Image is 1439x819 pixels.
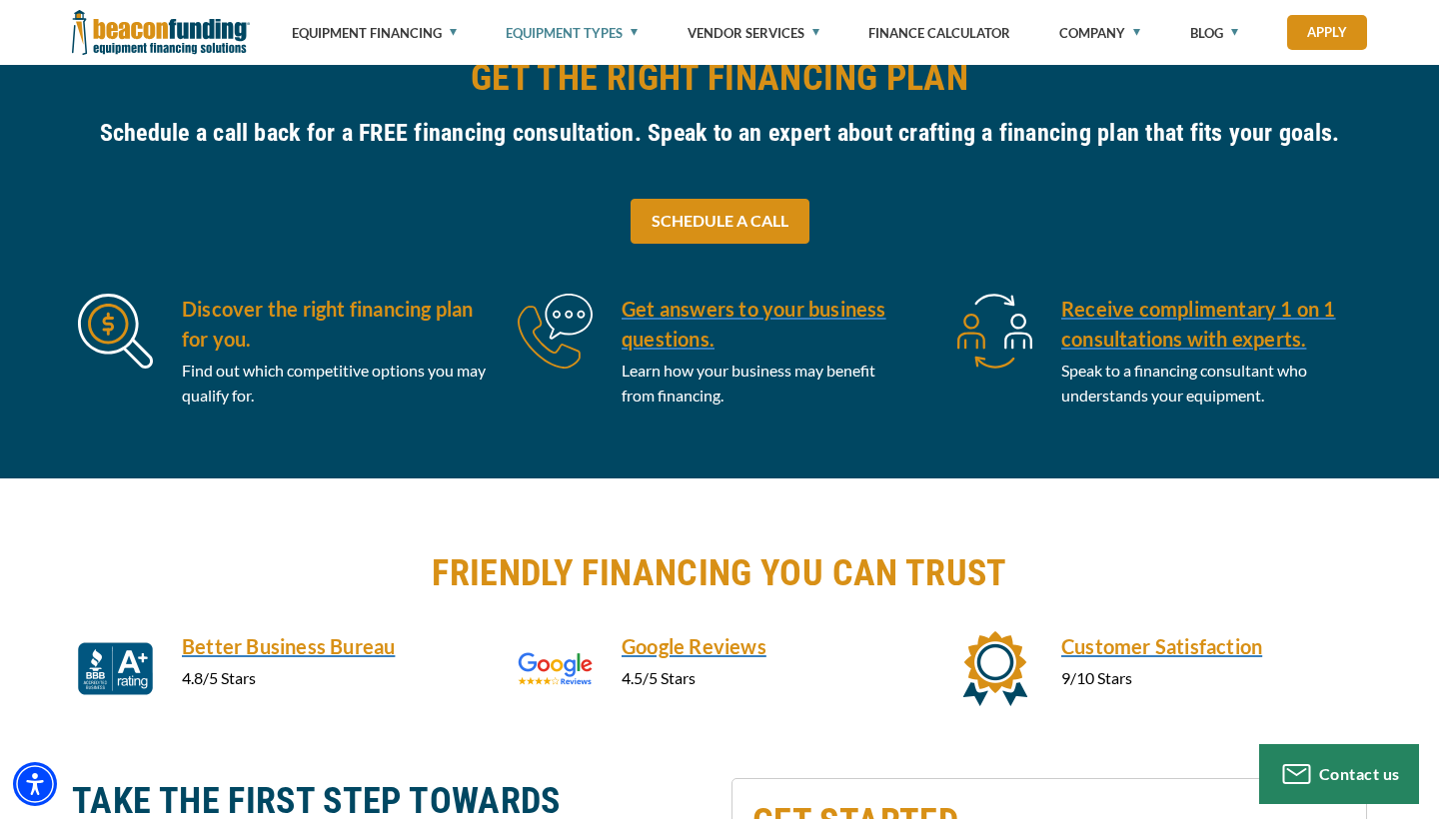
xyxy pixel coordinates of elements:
p: 4.5/5 Stars [622,666,927,690]
img: icon [518,631,593,706]
a: Receive complimentary 1 on 1 consultations with experts. [1061,294,1367,354]
h2: GET THE RIGHT FINANCING PLAN [72,55,1367,101]
p: 9/10 Stars [1061,666,1367,690]
img: icon [78,631,153,706]
button: Contact us [1259,744,1419,804]
a: Customer Satisfaction [1061,631,1367,661]
a: Better Business Bureau [182,631,488,661]
span: Learn how your business may benefit from financing. [622,361,875,405]
span: Speak to a financing consultant who understands your equipment. [1061,361,1307,405]
div: Accessibility Menu [13,762,57,806]
img: icon [957,631,1032,706]
span: Contact us [1319,764,1400,783]
a: Get answers to your business questions. [622,294,927,354]
a: Google Reviews [622,631,927,661]
a: Apply [1287,15,1367,50]
h4: Schedule a call back for a FREE financing consultation. Speak to an expert about crafting a finan... [72,116,1367,150]
a: SCHEDULE A CALL - open in a new tab [631,199,809,244]
p: 4.8/5 Stars [182,666,488,690]
h2: FRIENDLY FINANCING YOU CAN TRUST [72,550,1367,596]
span: Find out which competitive options you may qualify for. [182,361,486,405]
h5: Discover the right financing plan for you. [182,294,488,354]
